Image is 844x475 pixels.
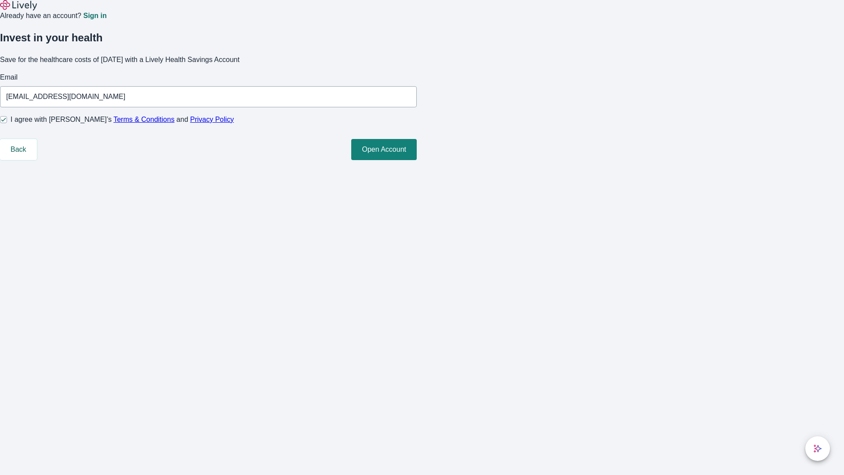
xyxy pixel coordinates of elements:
button: chat [805,436,830,461]
svg: Lively AI Assistant [813,444,822,453]
span: I agree with [PERSON_NAME]’s and [11,114,234,125]
button: Open Account [351,139,417,160]
a: Terms & Conditions [113,116,175,123]
a: Sign in [83,12,106,19]
a: Privacy Policy [190,116,234,123]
